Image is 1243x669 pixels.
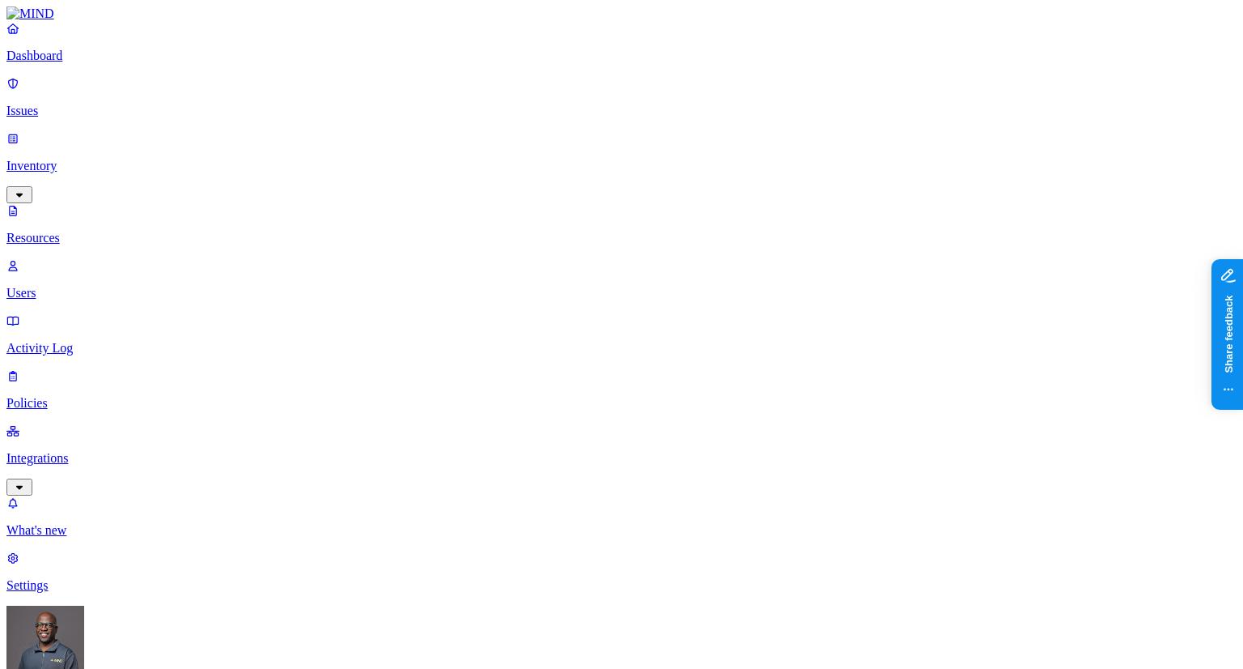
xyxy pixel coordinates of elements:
a: Policies [6,369,1237,411]
p: Users [6,286,1237,300]
p: Resources [6,231,1237,245]
a: Integrations [6,424,1237,493]
a: Issues [6,76,1237,118]
p: Dashboard [6,49,1237,63]
p: Integrations [6,451,1237,466]
a: Activity Log [6,313,1237,356]
a: What's new [6,496,1237,538]
a: Resources [6,203,1237,245]
p: Inventory [6,159,1237,173]
a: Settings [6,551,1237,593]
p: Policies [6,396,1237,411]
p: Issues [6,104,1237,118]
a: Inventory [6,131,1237,201]
a: MIND [6,6,1237,21]
a: Users [6,258,1237,300]
p: Settings [6,578,1237,593]
a: Dashboard [6,21,1237,63]
p: What's new [6,523,1237,538]
img: MIND [6,6,54,21]
p: Activity Log [6,341,1237,356]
